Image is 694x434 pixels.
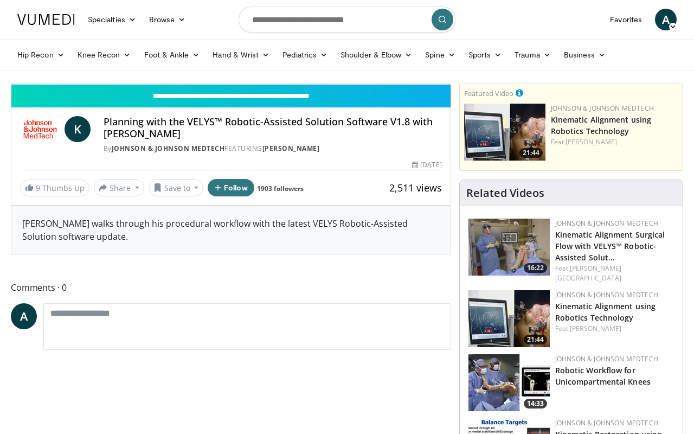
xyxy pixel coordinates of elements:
[466,187,544,200] h4: Related Videos
[104,116,442,139] h4: Planning with the VELYS™ Robotic-Assisted Solution Software V1.8 with [PERSON_NAME]
[81,9,143,30] a: Specialties
[555,301,656,323] a: Kinematic Alignment using Robotics Technology
[468,219,550,276] img: 22b3d5e8-ada8-4647-84b0-4312b2f66353.150x105_q85_crop-smart_upscale.jpg
[17,14,75,25] img: VuMedi Logo
[208,179,254,196] button: Follow
[551,137,678,147] div: Feat.
[555,290,658,299] a: Johnson & Johnson MedTech
[524,335,547,344] span: 21:44
[555,229,665,263] a: Kinematic Alignment Surgical Flow with VELYS™ Robotic-Assisted Solut…
[112,144,225,153] a: Johnson & Johnson MedTech
[555,365,651,387] a: Robotic Workflow for Unicompartmental Knees
[104,144,442,154] div: By FEATURING
[551,114,652,136] a: Kinematic Alignment using Robotics Technology
[555,354,658,363] a: Johnson & Johnson MedTech
[94,179,144,196] button: Share
[11,280,451,295] span: Comments 0
[519,148,543,158] span: 21:44
[655,9,677,30] a: A
[468,219,550,276] a: 16:22
[138,44,207,66] a: Foot & Ankle
[71,44,138,66] a: Knee Recon
[412,160,441,170] div: [DATE]
[468,290,550,347] img: 85482610-0380-4aae-aa4a-4a9be0c1a4f1.150x105_q85_crop-smart_upscale.jpg
[143,9,192,30] a: Browse
[11,44,71,66] a: Hip Recon
[524,263,547,273] span: 16:22
[419,44,461,66] a: Spine
[262,144,320,153] a: [PERSON_NAME]
[20,116,60,142] img: Johnson & Johnson MedTech
[464,104,545,161] img: 85482610-0380-4aae-aa4a-4a9be0c1a4f1.150x105_q85_crop-smart_upscale.jpg
[555,219,658,228] a: Johnson & Johnson MedTech
[603,9,648,30] a: Favorites
[566,137,617,146] a: [PERSON_NAME]
[555,324,674,334] div: Feat.
[257,184,304,193] a: 1903 followers
[20,180,89,196] a: 9 Thumbs Up
[524,399,547,409] span: 14:33
[508,44,557,66] a: Trauma
[462,44,509,66] a: Sports
[468,354,550,411] a: 14:33
[468,354,550,411] img: c6830cff-7f4a-4323-a779-485c40836a20.150x105_q85_crop-smart_upscale.jpg
[11,303,37,329] a: A
[11,84,451,85] video-js: Video Player
[468,290,550,347] a: 21:44
[551,104,654,113] a: Johnson & Johnson MedTech
[570,324,621,333] a: [PERSON_NAME]
[389,181,442,194] span: 2,511 views
[555,264,674,283] div: Feat.
[36,183,40,193] span: 9
[11,206,451,254] div: [PERSON_NAME] walks through his procedural workflow with the latest VELYS Robotic-Assisted Soluti...
[464,88,513,98] small: Featured Video
[206,44,276,66] a: Hand & Wrist
[276,44,334,66] a: Pediatrics
[149,179,204,196] button: Save to
[557,44,613,66] a: Business
[555,264,622,283] a: [PERSON_NAME][GEOGRAPHIC_DATA]
[464,104,545,161] a: 21:44
[65,116,91,142] a: K
[555,418,658,427] a: Johnson & Johnson MedTech
[334,44,419,66] a: Shoulder & Elbow
[239,7,455,33] input: Search topics, interventions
